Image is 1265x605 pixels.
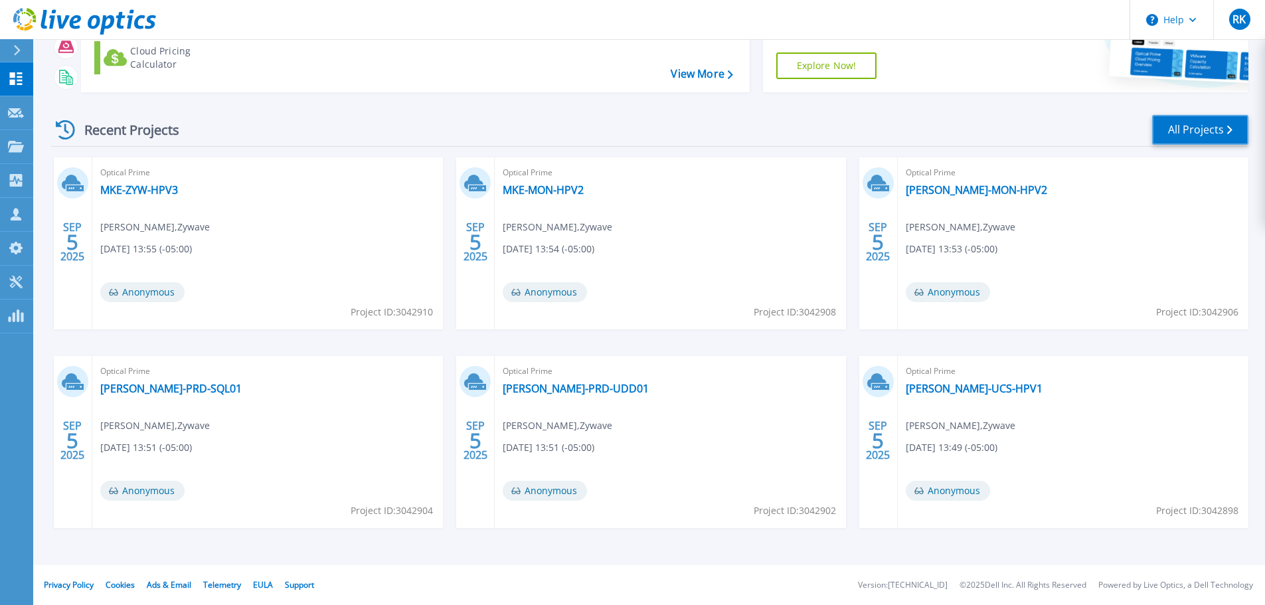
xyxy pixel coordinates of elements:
[130,44,236,71] div: Cloud Pricing Calculator
[503,364,837,379] span: Optical Prime
[503,183,584,197] a: MKE-MON-HPV2
[503,440,594,455] span: [DATE] 13:51 (-05:00)
[960,581,1086,590] li: © 2025 Dell Inc. All Rights Reserved
[66,236,78,248] span: 5
[100,364,435,379] span: Optical Prime
[503,481,587,501] span: Anonymous
[906,220,1015,234] span: [PERSON_NAME] , Zywave
[872,236,884,248] span: 5
[906,242,997,256] span: [DATE] 13:53 (-05:00)
[100,440,192,455] span: [DATE] 13:51 (-05:00)
[253,579,273,590] a: EULA
[1232,14,1246,25] span: RK
[351,503,433,518] span: Project ID: 3042904
[503,220,612,234] span: [PERSON_NAME] , Zywave
[60,218,85,266] div: SEP 2025
[100,418,210,433] span: [PERSON_NAME] , Zywave
[865,218,890,266] div: SEP 2025
[906,282,990,302] span: Anonymous
[754,503,836,518] span: Project ID: 3042902
[94,41,242,74] a: Cloud Pricing Calculator
[906,382,1043,395] a: [PERSON_NAME]-UCS-HPV1
[1098,581,1253,590] li: Powered by Live Optics, a Dell Technology
[906,183,1047,197] a: [PERSON_NAME]-MON-HPV2
[100,220,210,234] span: [PERSON_NAME] , Zywave
[60,416,85,465] div: SEP 2025
[906,364,1240,379] span: Optical Prime
[776,52,877,79] a: Explore Now!
[865,416,890,465] div: SEP 2025
[503,242,594,256] span: [DATE] 13:54 (-05:00)
[1156,305,1238,319] span: Project ID: 3042906
[100,165,435,180] span: Optical Prime
[906,418,1015,433] span: [PERSON_NAME] , Zywave
[100,183,178,197] a: MKE-ZYW-HPV3
[906,165,1240,180] span: Optical Prime
[906,440,997,455] span: [DATE] 13:49 (-05:00)
[1152,115,1248,145] a: All Projects
[503,382,649,395] a: [PERSON_NAME]-PRD-UDD01
[469,435,481,446] span: 5
[463,416,488,465] div: SEP 2025
[285,579,314,590] a: Support
[100,242,192,256] span: [DATE] 13:55 (-05:00)
[463,218,488,266] div: SEP 2025
[147,579,191,590] a: Ads & Email
[469,236,481,248] span: 5
[503,165,837,180] span: Optical Prime
[906,481,990,501] span: Anonymous
[351,305,433,319] span: Project ID: 3042910
[671,68,732,80] a: View More
[100,382,242,395] a: [PERSON_NAME]-PRD-SQL01
[100,481,185,501] span: Anonymous
[66,435,78,446] span: 5
[203,579,241,590] a: Telemetry
[503,282,587,302] span: Anonymous
[754,305,836,319] span: Project ID: 3042908
[51,114,197,146] div: Recent Projects
[872,435,884,446] span: 5
[503,418,612,433] span: [PERSON_NAME] , Zywave
[100,282,185,302] span: Anonymous
[1156,503,1238,518] span: Project ID: 3042898
[858,581,948,590] li: Version: [TECHNICAL_ID]
[44,579,94,590] a: Privacy Policy
[106,579,135,590] a: Cookies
